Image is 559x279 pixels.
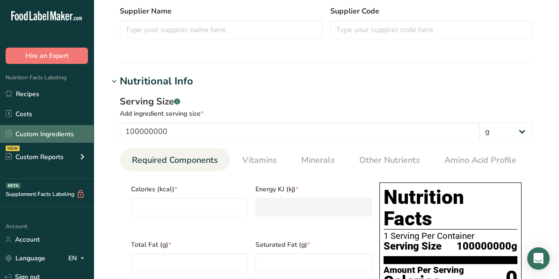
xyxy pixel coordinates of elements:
[255,240,372,250] span: Saturated Fat (g)
[120,95,533,109] div: Serving Size
[131,184,248,194] span: Calories (kcal)
[242,154,277,167] span: Vitamins
[120,122,479,141] input: Type your serving size here
[120,74,193,89] div: Nutritional Info
[301,154,335,167] span: Minerals
[6,152,64,162] div: Custom Reports
[384,231,517,241] div: 1 Serving Per Container
[120,21,323,39] input: Type your supplier name here
[384,187,517,230] h1: Nutrition Facts
[384,241,442,252] span: Serving Size
[359,154,420,167] span: Other Nutrients
[68,253,88,264] div: EN
[131,240,248,250] span: Total Fat (g)
[457,241,517,252] span: 100000000g
[444,154,516,167] span: Amino Acid Profile
[384,266,464,275] div: Amount Per Serving
[527,247,550,270] div: Open Intercom Messenger
[6,48,88,64] button: Hire an Expert
[6,146,20,151] div: NEW
[330,21,533,39] input: Type your supplier code here
[6,183,21,188] div: BETA
[120,109,533,119] div: Add ingredient serving size
[330,6,533,17] label: Supplier Code
[6,250,45,266] a: Language
[120,6,323,17] label: Supplier Name
[132,154,218,167] span: Required Components
[255,184,372,194] span: Energy KJ (kj)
